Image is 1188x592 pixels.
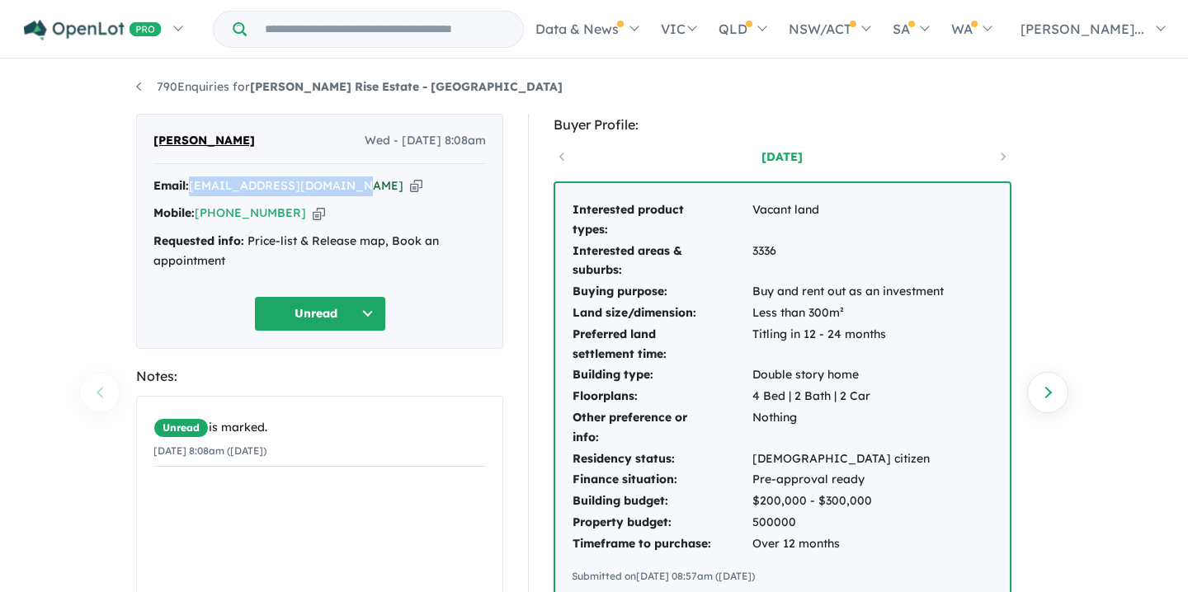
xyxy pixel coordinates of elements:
[572,449,752,470] td: Residency status:
[572,512,752,533] td: Property budget:
[712,148,852,165] a: [DATE]
[752,364,945,386] td: Double story home
[752,386,945,407] td: 4 Bed | 2 Bath | 2 Car
[752,241,945,282] td: 3336
[410,177,422,195] button: Copy
[136,79,563,94] a: 790Enquiries for[PERSON_NAME] Rise Estate - [GEOGRAPHIC_DATA]
[752,200,945,241] td: Vacant land
[136,365,503,388] div: Notes:
[572,407,752,449] td: Other preference or info:
[752,324,945,365] td: Titling in 12 - 24 months
[752,407,945,449] td: Nothing
[752,449,945,470] td: [DEMOGRAPHIC_DATA] citizen
[572,324,752,365] td: Preferred land settlement time:
[195,205,306,220] a: [PHONE_NUMBER]
[153,232,486,271] div: Price-list & Release map, Book an appointment
[365,131,486,151] span: Wed - [DATE] 8:08am
[24,20,162,40] img: Openlot PRO Logo White
[752,491,945,512] td: $200,000 - $300,000
[572,200,752,241] td: Interested product types:
[313,204,325,222] button: Copy
[554,114,1011,136] div: Buyer Profile:
[572,386,752,407] td: Floorplans:
[153,131,255,151] span: [PERSON_NAME]
[572,469,752,491] td: Finance situation:
[752,469,945,491] td: Pre-approval ready
[153,205,195,220] strong: Mobile:
[752,303,945,324] td: Less than 300m²
[153,178,189,193] strong: Email:
[572,364,752,386] td: Building type:
[250,79,563,94] strong: [PERSON_NAME] Rise Estate - [GEOGRAPHIC_DATA]
[153,418,486,438] div: is marked.
[752,533,945,555] td: Over 12 months
[572,568,993,585] div: Submitted on [DATE] 08:57am ([DATE])
[153,444,266,457] small: [DATE] 8:08am ([DATE])
[572,281,752,303] td: Buying purpose:
[189,178,403,193] a: [EMAIL_ADDRESS][DOMAIN_NAME]
[153,418,209,438] span: Unread
[153,233,244,248] strong: Requested info:
[1021,21,1144,37] span: [PERSON_NAME]...
[752,512,945,533] td: 500000
[572,491,752,512] td: Building budget:
[250,12,520,47] input: Try estate name, suburb, builder or developer
[572,303,752,324] td: Land size/dimension:
[752,281,945,303] td: Buy and rent out as an investment
[572,241,752,282] td: Interested areas & suburbs:
[254,296,386,331] button: Unread
[136,78,1052,97] nav: breadcrumb
[572,533,752,555] td: Timeframe to purchase:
